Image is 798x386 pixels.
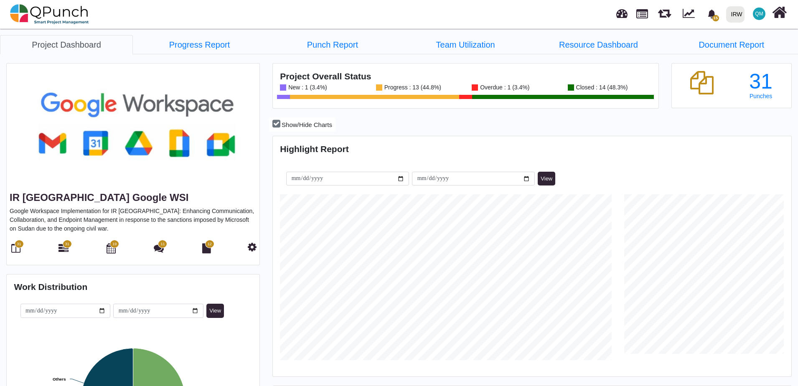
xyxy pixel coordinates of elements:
div: 31 [738,71,784,92]
i: Project Settings [248,242,257,252]
div: IRW [731,7,742,22]
span: Dashboard [616,5,628,18]
button: View [206,304,224,318]
h4: Highlight Report [280,144,784,154]
a: IR [GEOGRAPHIC_DATA] Google WSI [10,192,188,203]
a: QM [748,0,770,27]
div: Progress : 13 (44.8%) [382,84,441,91]
div: New : 1 (3.4%) [286,84,327,91]
span: 31 [17,241,21,247]
a: Resource Dashboard [532,35,665,54]
a: bell fill15 [702,0,723,27]
span: 12 [208,241,212,247]
button: Show/Hide Charts [269,117,335,132]
i: Punch Discussion [154,243,164,253]
span: Show/Hide Charts [282,121,332,128]
span: QM [755,11,763,16]
a: IRW [722,0,748,28]
i: Board [11,243,20,253]
a: 31 [58,246,69,253]
span: 11 [160,241,165,247]
span: 31 [65,241,69,247]
a: 31 Punches [738,71,784,99]
h4: Project Overall Status [280,71,651,81]
div: Overdue : 1 (3.4%) [478,84,529,91]
span: Releases [658,4,671,18]
div: Notification [704,6,719,21]
img: qpunch-sp.fa6292f.png [10,2,89,27]
button: View [538,172,555,186]
text: Others [53,377,66,381]
a: Team Utilization [399,35,532,54]
a: Punch Report [266,35,399,54]
div: Dynamic Report [679,0,702,28]
span: Punches [750,93,772,99]
i: Document Library [202,243,211,253]
i: Home [772,5,787,20]
span: 19 [112,241,117,247]
a: Document Report [665,35,798,54]
i: Calendar [107,243,116,253]
span: Projects [636,5,648,18]
span: 15 [712,15,719,21]
p: Google Workspace Implementation for IR [GEOGRAPHIC_DATA]: Enhancing Communication, Collaboration,... [10,207,257,233]
h4: Work Distribution [14,282,252,292]
span: Qasim Munir [753,8,765,20]
svg: bell fill [707,10,716,18]
div: Closed : 14 (48.3%) [574,84,628,91]
i: Gantt [58,243,69,253]
li: IR Sudan Google WSI [399,35,532,54]
a: Progress Report [133,35,266,54]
